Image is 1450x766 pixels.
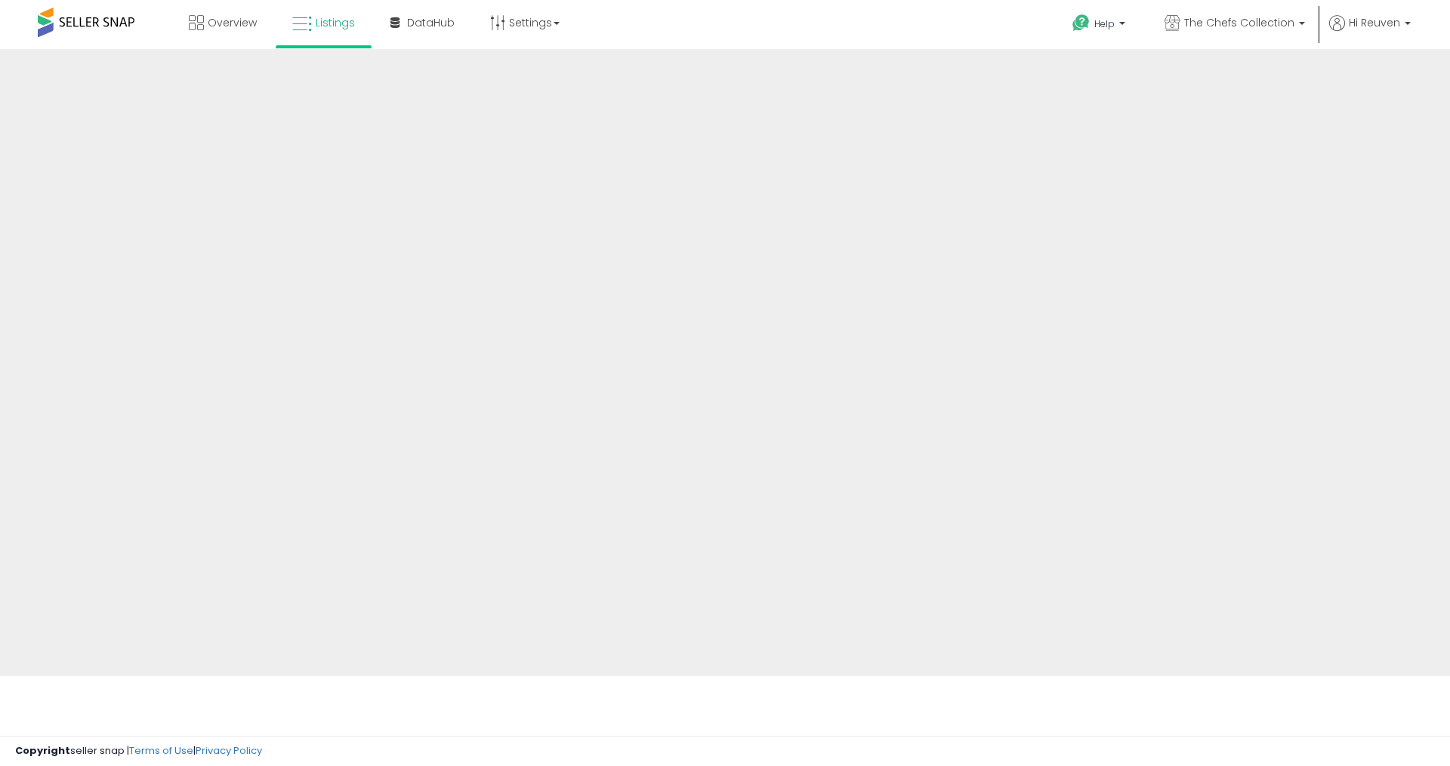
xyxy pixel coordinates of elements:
[1349,15,1400,30] span: Hi Reuven
[208,15,257,30] span: Overview
[1184,15,1294,30] span: The Chefs Collection
[407,15,455,30] span: DataHub
[1060,2,1140,49] a: Help
[316,15,355,30] span: Listings
[1329,15,1411,49] a: Hi Reuven
[1094,17,1115,30] span: Help
[1072,14,1091,32] i: Get Help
